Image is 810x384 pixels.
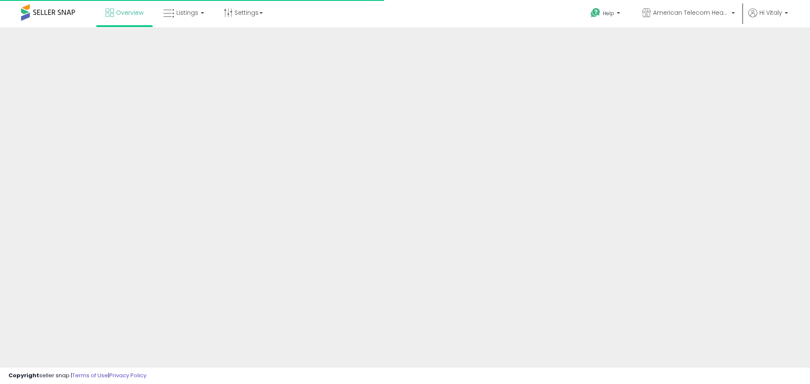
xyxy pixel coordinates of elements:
[748,8,788,27] a: Hi Vitaly
[603,10,614,17] span: Help
[116,8,143,17] span: Overview
[590,8,601,18] i: Get Help
[759,8,782,17] span: Hi Vitaly
[653,8,729,17] span: American Telecom Headquarters
[8,372,146,380] div: seller snap | |
[109,371,146,379] a: Privacy Policy
[72,371,108,379] a: Terms of Use
[8,371,39,379] strong: Copyright
[176,8,198,17] span: Listings
[584,1,629,27] a: Help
